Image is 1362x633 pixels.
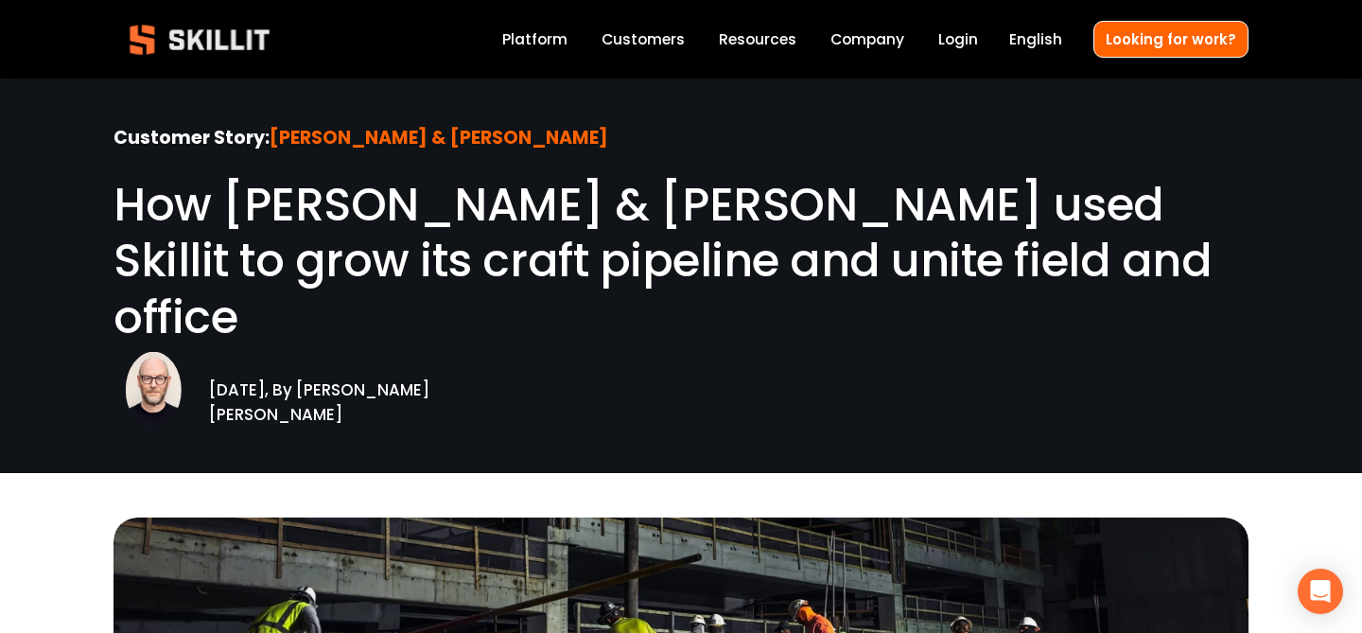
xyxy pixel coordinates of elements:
span: Resources [719,28,796,50]
div: Open Intercom Messenger [1298,569,1343,614]
span: How [PERSON_NAME] & [PERSON_NAME] used Skillit to grow its craft pipeline and unite field and office [113,173,1223,348]
a: Platform [502,26,567,52]
strong: Customer Story: [113,124,270,155]
a: Customers [602,26,685,52]
div: language picker [1009,26,1062,52]
span: English [1009,28,1062,50]
a: Login [938,26,978,52]
a: Looking for work? [1093,21,1248,58]
strong: [PERSON_NAME] & [PERSON_NAME] [270,124,608,155]
a: folder dropdown [719,26,796,52]
p: [DATE], By [PERSON_NAME] [PERSON_NAME] [209,352,529,429]
a: Company [830,26,904,52]
img: Skillit [113,11,286,68]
